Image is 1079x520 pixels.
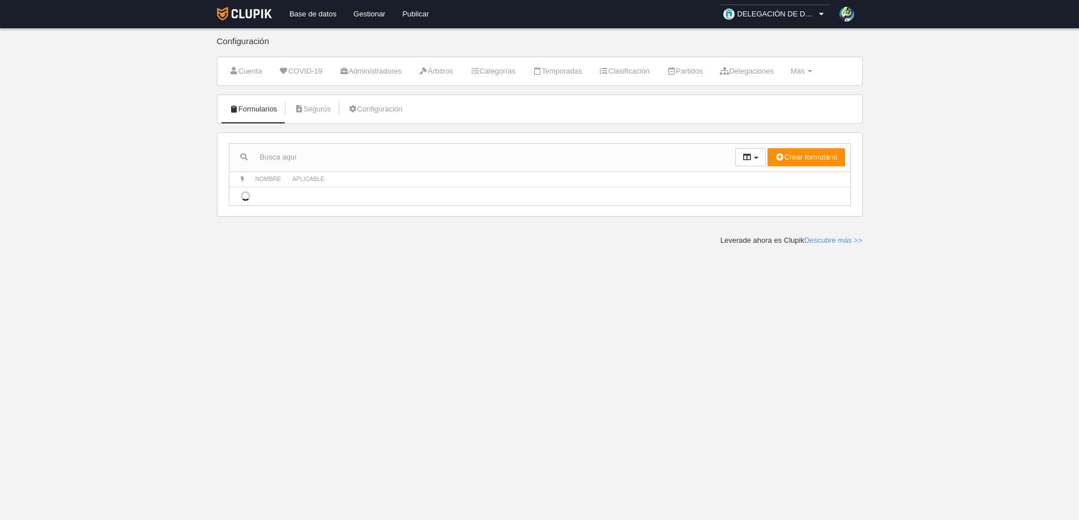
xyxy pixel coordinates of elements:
[737,8,817,20] span: DELEGACIÓN DE DEPORTES AYUNTAMIENTO DE [GEOGRAPHIC_DATA]
[288,101,337,118] a: Seguros
[719,5,831,24] a: DELEGACIÓN DE DEPORTES AYUNTAMIENTO DE [GEOGRAPHIC_DATA]
[839,7,854,22] img: 78ZWLbJKXIvUIDVCcvBskCy1.30x30.jpg
[229,149,735,166] input: Busca aquí
[464,63,522,80] a: Categorías
[273,63,329,80] a: COVID-19
[593,63,656,80] a: Clasificación
[791,67,805,75] span: Más
[784,63,818,80] a: Más
[292,176,325,182] span: Aplicable
[333,63,408,80] a: Administradores
[526,63,588,80] a: Temporadas
[342,101,408,118] a: Configuración
[217,37,863,57] div: Configuración
[255,176,282,182] span: Nombre
[660,63,709,80] a: Partidos
[223,101,284,118] a: Formularios
[767,148,845,166] button: Crear formulario
[804,236,863,244] a: Descubre más >>
[223,63,268,80] a: Cuenta
[412,63,459,80] a: Árbitros
[714,63,780,80] a: Delegaciones
[217,7,272,20] img: Clupik
[720,235,863,246] div: Leverade ahora es Clupik
[723,8,735,20] img: OaW5YbJxXZzo.30x30.jpg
